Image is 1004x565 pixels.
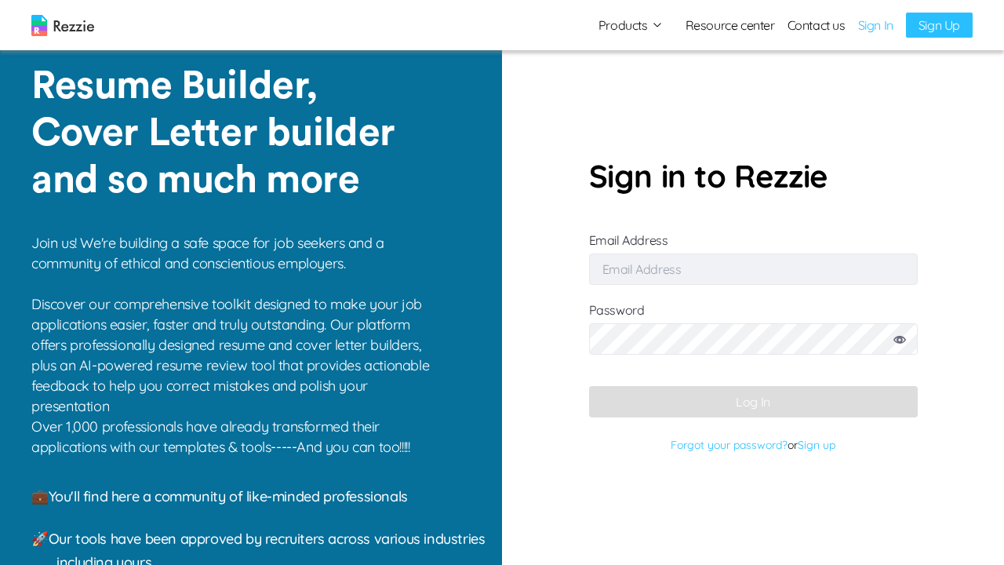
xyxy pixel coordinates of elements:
[906,13,973,38] a: Sign Up
[31,15,94,36] img: logo
[671,438,788,452] a: Forgot your password?
[31,417,440,457] p: Over 1,000 professionals have already transformed their applications with our templates & tools--...
[598,16,664,35] button: Products
[589,152,918,199] p: Sign in to Rezzie
[798,438,835,452] a: Sign up
[686,16,775,35] a: Resource center
[589,302,918,370] label: Password
[589,433,918,457] p: or
[589,253,918,285] input: Email Address
[31,233,440,417] p: Join us! We're building a safe space for job seekers and a community of ethical and conscientious...
[589,232,918,277] label: Email Address
[589,386,918,417] button: Log In
[858,16,893,35] a: Sign In
[589,323,918,355] input: Password
[31,63,423,204] p: Resume Builder, Cover Letter builder and so much more
[788,16,846,35] a: Contact us
[31,487,408,505] span: 💼 You'll find here a community of like-minded professionals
